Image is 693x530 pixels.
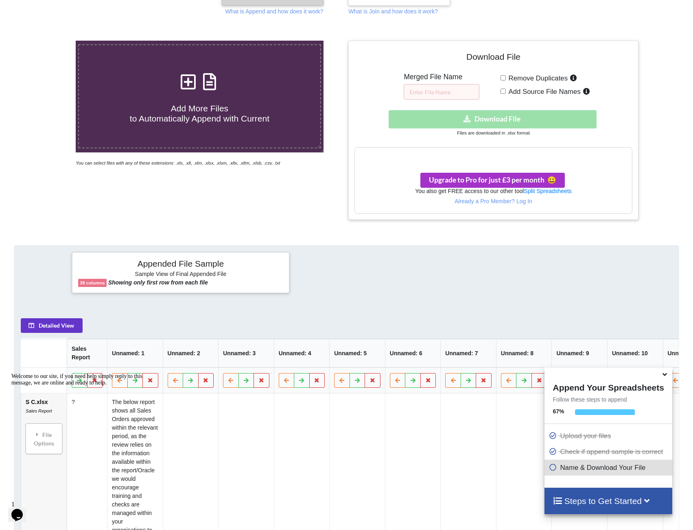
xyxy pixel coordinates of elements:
[429,176,556,184] span: Upgrade to Pro for just £3 per month
[549,463,670,473] p: Name & Download Your File
[607,339,663,367] th: Unnamed: 10
[553,408,564,415] b: 67 %
[506,74,568,82] span: Remove Duplicates
[108,279,208,286] b: Showing only first row from each file
[552,339,608,367] th: Unnamed: 9
[3,3,150,16] div: Welcome to our site, if you need help simply reply to this message, we are online and ready to help.
[3,3,134,16] span: Welcome to our site, if you need help simply reply to this message, we are online and ready to help.
[78,271,283,279] h6: Sample View of Final Appended File
[549,431,670,441] p: Upload your files
[441,339,496,367] th: Unnamed: 7
[130,104,269,123] span: Add More Files to Automatically Append with Current
[355,188,632,195] h6: You also get FREE access to our other tool
[524,188,572,194] a: Split Spreadsheets
[420,173,565,188] button: Upgrade to Pro for just £3 per monthsmile
[506,88,581,96] span: Add Source File Names
[8,370,155,493] iframe: chat widget
[404,73,479,81] h5: Merged File Name
[274,339,330,367] th: Unnamed: 4
[8,497,34,522] iframe: chat widget
[355,152,632,161] h3: Your files are more than 1 MB
[549,447,670,457] p: Check if append sample is correct
[404,84,479,100] input: Enter File Name
[163,339,219,367] th: Unnamed: 2
[78,258,283,270] h4: Appended File Sample
[76,161,280,165] i: You can select files with any of these extensions: .xls, .xlt, .xlm, .xlsx, .xlsm, .xltx, .xltm, ...
[553,496,664,506] h4: Steps to Get Started
[544,380,672,393] h4: Append Your Spreadsheets
[544,176,556,184] span: smile
[348,7,437,15] p: What is Join and how does it work?
[544,395,672,404] p: Follow these steps to append
[355,197,632,205] p: Already a Pro Member? Log In
[385,339,441,367] th: Unnamed: 6
[219,339,274,367] th: Unnamed: 3
[457,130,529,135] small: Files are downloaded in .xlsx format
[21,318,83,333] button: Detailed View
[107,339,163,367] th: Unnamed: 1
[80,280,105,285] b: 39 columns
[354,47,632,70] h4: Download File
[496,339,552,367] th: Unnamed: 8
[225,7,323,15] p: What is Append and how does it work?
[67,339,107,367] th: Sales Report
[330,339,385,367] th: Unnamed: 5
